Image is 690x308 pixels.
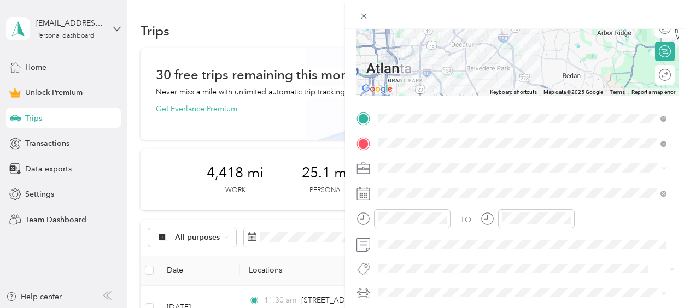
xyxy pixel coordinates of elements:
[543,89,603,95] span: Map data ©2025 Google
[631,89,675,95] a: Report a map error
[359,82,395,96] a: Open this area in Google Maps (opens a new window)
[359,82,395,96] img: Google
[610,89,625,95] a: Terms (opens in new tab)
[460,214,471,226] div: TO
[490,88,537,96] button: Keyboard shortcuts
[629,247,690,308] iframe: Everlance-gr Chat Button Frame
